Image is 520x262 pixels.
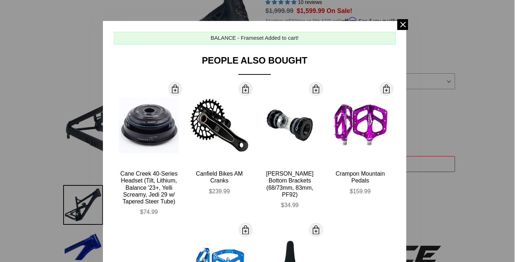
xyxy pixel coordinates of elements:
img: 42-BAA0533K9673-500x471_large.jpg [119,97,179,153]
img: Canfield-Crampon-Mountain-Purple-Shopify_large.jpg [330,95,390,155]
span: $159.99 [350,188,371,194]
div: [PERSON_NAME] Bottom Brackets (68/73mm, 83mm, PF92) [260,170,320,198]
div: BALANCE - Frameset Added to cart! [211,34,298,42]
div: Canfield Bikes AM Cranks [190,170,249,184]
img: Canfield-Bottom-Bracket-73mm-Shopify_large.jpg [260,95,320,155]
img: Canfield-Crank-ABRing-2_df4c4e77-9ee2-41fa-a362-64b584e1fd51_large.jpg [190,95,249,155]
span: $34.99 [281,202,299,208]
span: $74.99 [140,209,158,215]
div: People Also Bought [114,55,395,75]
div: Crampon Mountain Pedals [330,170,390,184]
span: $239.99 [209,188,230,194]
div: Cane Creek 40-Series Headset (Tilt, Lithium, Balance '23+, Yelli Screamy, Jedi 29 w/ Tapered Stee... [119,170,179,205]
